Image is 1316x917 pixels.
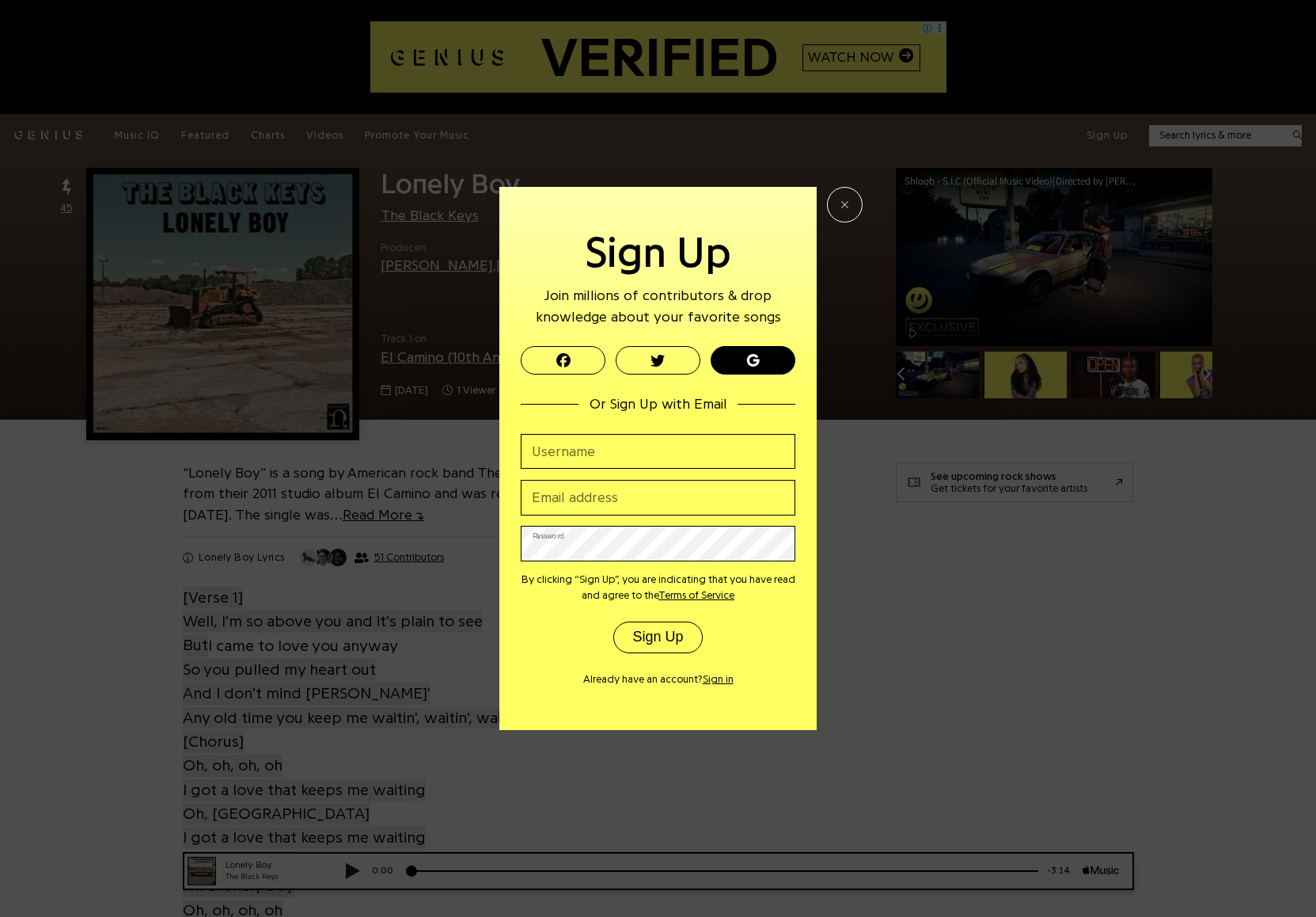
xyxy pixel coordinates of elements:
div: Lonely Boy [55,6,150,20]
h1: Sign Up [521,230,795,278]
button: Sign Up [613,622,703,653]
label: Email address [521,480,618,516]
div: The Black Keys [55,19,150,31]
button: Close [827,187,863,223]
img: 72x72bb.jpg [17,5,46,33]
a: Terms of Service [658,590,734,600]
p: Already have an account? [521,672,795,687]
div: Join millions of contributors & drop knowledge about your favorite songs [521,285,795,328]
label: Username [521,434,595,470]
label: Password [527,527,563,545]
button: Sign in [703,674,734,685]
p: By clicking “Sign Up”, you are indicating that you have read and agree to the [521,572,795,603]
div: -3:14 [868,12,912,25]
p: Or Sign Up with Email [521,394,795,415]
